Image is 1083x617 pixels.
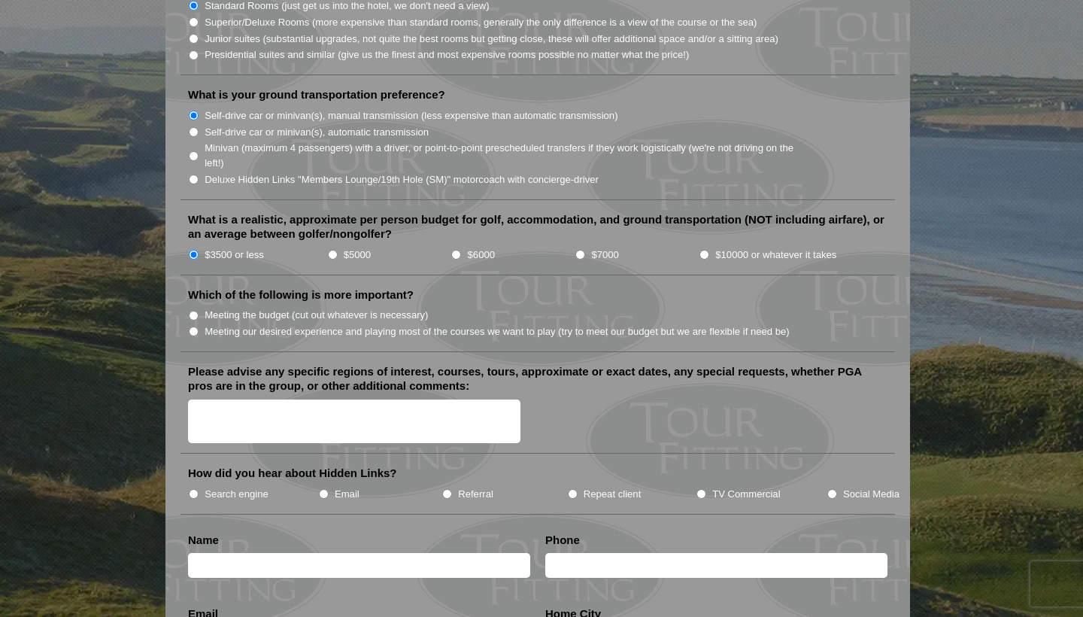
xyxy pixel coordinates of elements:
label: Referral [458,487,493,502]
label: Search engine [205,487,268,502]
label: Superior/Deluxe Rooms (more expensive than standard rooms, generally the only difference is a vie... [205,15,757,30]
label: TV Commercial [712,487,780,502]
label: Minivan (maximum 4 passengers) with a driver, or point-to-point prescheduled transfers if they wo... [205,141,809,170]
label: Email [335,487,359,502]
label: Meeting the budget (cut out whatever is necessary) [205,308,428,323]
label: Presidential suites and similar (give us the finest and most expensive rooms possible no matter w... [205,47,689,62]
label: Deluxe Hidden Links "Members Lounge/19th Hole (SM)" motorcoach with concierge-driver [205,172,599,187]
label: Junior suites (substantial upgrades, not quite the best rooms but getting close, these will offer... [205,32,778,47]
label: Social Media [843,487,899,502]
label: Repeat client [584,487,642,502]
label: What is your ground transportation preference? [188,87,445,102]
label: $10000 or whatever it takes [715,248,836,263]
label: Self-drive car or minivan(s), manual transmission (less expensive than automatic transmission) [205,108,617,123]
label: Meeting our desired experience and playing most of the courses we want to play (try to meet our b... [205,324,790,339]
label: Self-drive car or minivan(s), automatic transmission [205,125,429,140]
label: $3500 or less [205,248,264,263]
label: How did you hear about Hidden Links? [188,466,397,481]
label: Phone [545,533,580,548]
label: Which of the following is more important? [188,287,414,302]
label: Name [188,533,219,548]
label: Please advise any specific regions of interest, courses, tours, approximate or exact dates, any s... [188,364,887,394]
label: $7000 [591,248,618,263]
label: $6000 [468,248,495,263]
label: $5000 [344,248,371,263]
label: What is a realistic, approximate per person budget for golf, accommodation, and ground transporta... [188,212,887,242]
